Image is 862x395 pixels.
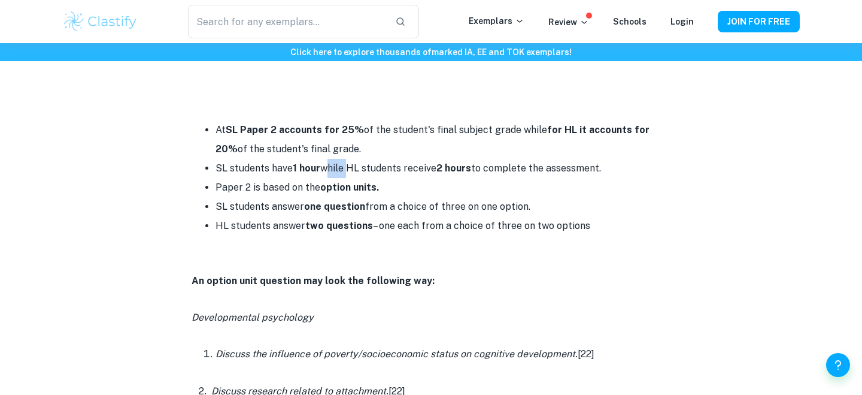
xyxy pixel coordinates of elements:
strong: SL Paper 2 accounts for 25% [226,124,364,135]
a: Schools [613,17,646,26]
li: HL students answer – one each from a choice of three on two options [215,216,670,236]
strong: two questions [305,220,373,231]
i: Developmental psychology [192,312,314,323]
strong: An option unit question may look the following way: [192,275,435,287]
input: Search for any exemplars... [188,5,386,38]
li: Paper 2 is based on the [215,178,670,197]
strong: option units. [320,182,379,193]
strong: for HL it accounts for 20% [215,124,649,155]
li: [22] [215,345,670,364]
li: At of the student's final subject grade while of the student's final grade. [215,120,670,159]
h6: Click here to explore thousands of marked IA, EE and TOK exemplars ! [2,46,860,59]
i: Discuss the influence of poverty/socioeconomic status on cognitive development. [215,348,578,360]
p: Review [548,16,589,29]
strong: 1 hour [293,162,320,174]
p: Exemplars [469,14,524,28]
u: IB Psychology Paper 2 [330,40,532,62]
button: Help and Feedback [826,353,850,377]
strong: one question [304,201,365,212]
li: SL students answer from a choice of three on one option. [215,197,670,216]
img: Clastify logo [62,10,138,34]
button: JOIN FOR FREE [718,11,800,32]
a: Login [670,17,694,26]
strong: 2 hours [436,162,471,174]
li: SL students have while HL students receive to complete the assessment. [215,159,670,178]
